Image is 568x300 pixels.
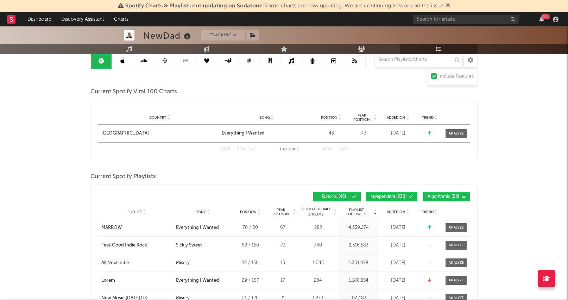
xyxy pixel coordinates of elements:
div: Feel-Good Indie Rock [101,242,147,249]
a: Discovery Assistant [56,12,109,26]
div: 1,188,554 [340,277,377,284]
div: [DATE] [380,242,416,249]
a: Everything I Wanted [222,130,312,137]
div: 17 [270,277,296,284]
div: MARROW [101,224,122,231]
button: 99+ [539,17,544,22]
button: Editorial(43) [313,192,361,201]
span: Added On [387,210,405,214]
button: Independent(230) [366,192,417,201]
span: Dismiss [446,3,450,9]
span: Independent ( 230 ) [371,195,407,199]
div: 1 1 1 [270,145,308,154]
div: 43 [351,130,377,137]
span: Song [196,210,207,214]
span: Editorial ( 43 ) [318,195,350,199]
a: Charts [109,12,133,26]
span: Position [321,115,337,120]
div: [GEOGRAPHIC_DATA] [101,130,149,137]
div: Include Features [438,73,474,81]
span: Spotify Charts & Playlists not updating on Sodatone [125,3,263,9]
div: 13 / 150 [234,260,266,267]
button: Tracking [201,30,245,40]
a: All New Indie [101,260,172,267]
a: Feel-Good Indie Rock [101,242,172,249]
button: Next [322,148,332,151]
div: [DATE] [380,277,416,284]
div: 4,339,274 [340,224,377,231]
span: Current Spotify Playlists [90,173,156,181]
div: 67 [270,224,296,231]
div: 29 / 187 [234,277,266,284]
div: 43 [315,130,347,137]
input: Search Playlists/Charts [375,53,463,67]
div: 73 [270,242,296,249]
span: : Some charts are now updating. We are continuing to work on the issue [125,3,444,9]
span: Position [240,210,257,214]
div: 70 / 80 [234,224,266,231]
div: 740 [299,242,336,249]
div: All New Indie [101,260,129,267]
div: Sickly Sweet [176,242,202,249]
div: NewDad [143,30,193,42]
div: 99 + [541,14,550,19]
a: MARROW [101,224,172,231]
button: First [220,148,230,151]
div: [DATE] [380,260,416,267]
span: Peak Position [270,208,292,216]
div: 284 [299,277,336,284]
div: [DATE] [380,224,416,231]
span: Current Spotify Viral 100 Charts [90,88,177,96]
a: [GEOGRAPHIC_DATA] [101,130,218,137]
input: Search for artists [413,15,519,24]
div: 1,043 [299,260,336,267]
div: Lorem [101,277,115,284]
span: Trend [422,210,434,214]
span: Playlist [127,210,142,214]
span: Peak Position [351,113,373,122]
span: Added On [387,115,405,120]
button: Previous [237,148,255,151]
span: Song [260,115,270,120]
div: Everything I Wanted [222,130,265,137]
div: 1,301,478 [340,260,377,267]
button: Last [339,148,348,151]
span: Estimated Daily Streams [299,207,332,217]
div: 13 [270,260,296,267]
div: 2,316,583 [340,242,377,249]
div: Everything I Wanted [176,277,219,284]
span: Country [149,115,166,120]
span: Algorithmic ( 58 ) [427,195,460,199]
span: Trend [422,115,434,120]
span: to [283,148,287,151]
button: Algorithmic(58) [423,192,470,201]
div: 82 / 150 [234,242,266,249]
a: Dashboard [23,12,56,26]
span: Playlist Followers [340,208,373,216]
div: [DATE] [380,130,416,137]
div: 282 [299,224,336,231]
div: Everything I Wanted [176,224,219,231]
span: of [291,148,296,151]
div: Misery [176,260,190,267]
a: Lorem [101,277,172,284]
